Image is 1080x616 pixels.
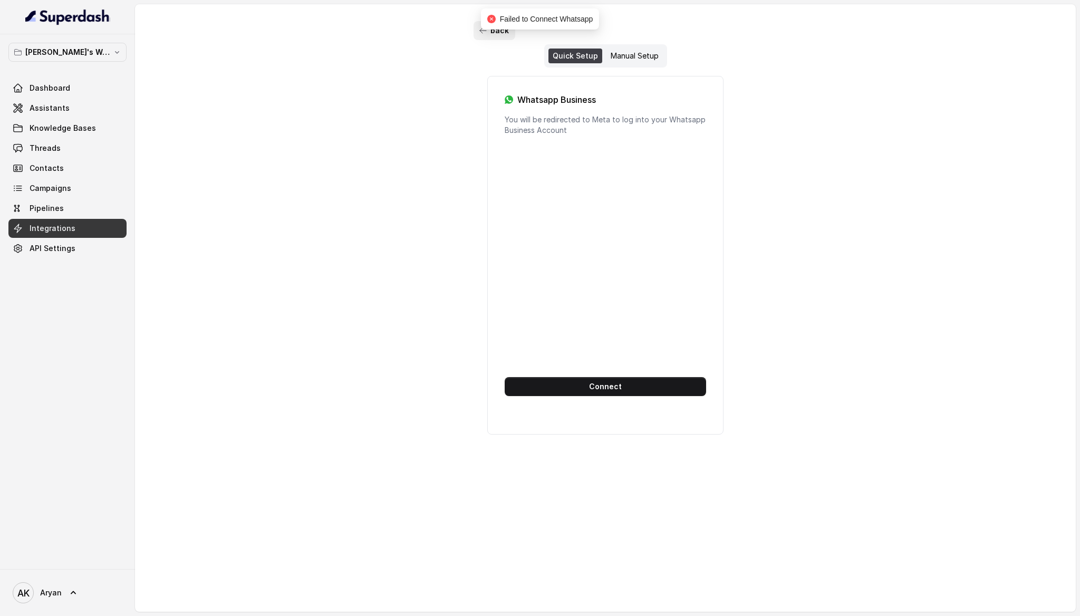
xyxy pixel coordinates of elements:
[30,103,70,113] span: Assistants
[505,95,513,104] img: whatsapp.f50b2aaae0bd8934e9105e63dc750668.svg
[8,119,127,138] a: Knowledge Bases
[548,49,602,63] div: Quick Setup
[474,21,515,40] button: back
[517,93,596,106] h3: Whatsapp Business
[8,99,127,118] a: Assistants
[25,46,110,59] p: [PERSON_NAME]'s Workspace
[30,83,70,93] span: Dashboard
[8,578,127,608] a: Aryan
[30,123,96,133] span: Knowledge Bases
[505,377,706,396] button: Connect
[30,243,75,254] span: API Settings
[17,588,30,599] text: AK
[606,49,663,63] div: Manual Setup
[8,239,127,258] a: API Settings
[30,183,71,194] span: Campaigns
[30,163,64,174] span: Contacts
[505,114,706,136] p: You will be redirected to Meta to log into your Whatsapp Business Account
[487,15,496,23] span: close-circle
[8,159,127,178] a: Contacts
[8,219,127,238] a: Integrations
[30,203,64,214] span: Pipelines
[8,79,127,98] a: Dashboard
[30,143,61,153] span: Threads
[40,588,62,598] span: Aryan
[30,223,75,234] span: Integrations
[8,43,127,62] button: [PERSON_NAME]'s Workspace
[25,8,110,25] img: light.svg
[8,199,127,218] a: Pipelines
[500,15,593,23] span: Failed to Connect Whatsapp
[8,179,127,198] a: Campaigns
[8,139,127,158] a: Threads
